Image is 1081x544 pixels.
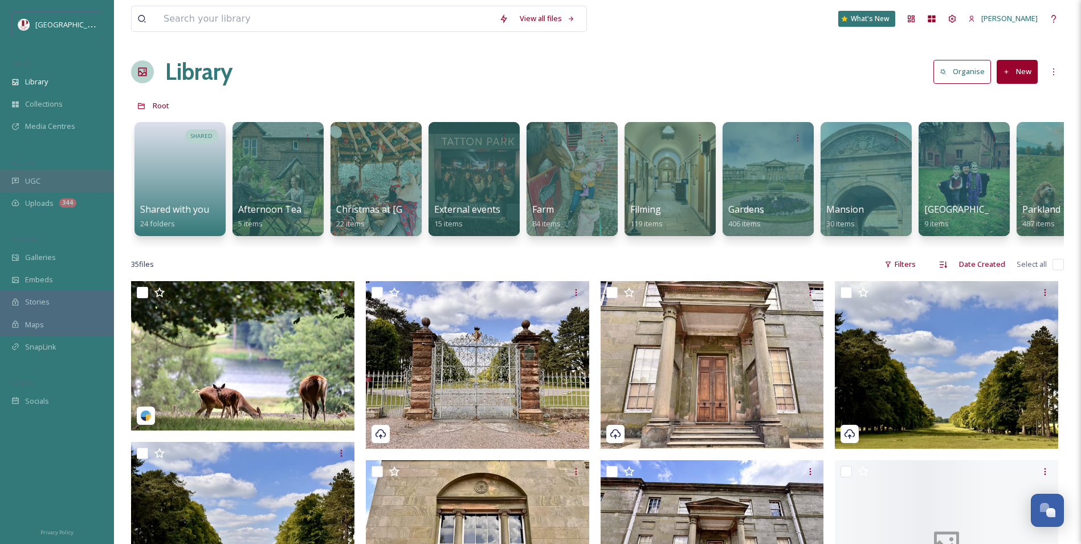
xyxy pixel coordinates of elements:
span: Embeds [25,274,53,285]
span: Farm [532,203,554,216]
span: External events [434,203,500,216]
span: UGC [25,176,40,186]
span: 22 items [336,218,365,229]
span: Select all [1017,259,1047,270]
span: SOCIALS [11,378,34,387]
span: 9 items [924,218,949,229]
img: snapsea-logo.png [140,410,152,421]
span: Socials [25,396,49,407]
img: aizawildlife-18020156243727616.jpeg [131,281,354,431]
span: COLLECT [11,158,36,167]
span: 35 file s [131,259,154,270]
img: Photo 19-05-2025, 14 55 25.jpg [366,281,589,449]
a: Privacy Policy [40,525,74,538]
span: Root [153,100,169,111]
span: 15 items [434,218,463,229]
button: Organise [933,60,991,83]
a: View all files [514,7,581,30]
span: 119 items [630,218,663,229]
a: [GEOGRAPHIC_DATA]9 items [924,204,1016,229]
span: Galleries [25,252,56,263]
span: 30 items [826,218,855,229]
span: Uploads [25,198,54,209]
span: [GEOGRAPHIC_DATA] [924,203,1016,216]
span: Privacy Policy [40,529,74,536]
span: 24 folders [140,218,175,229]
img: Photo 19-05-2025, 14 55 57.jpg [835,281,1058,449]
span: 406 items [728,218,761,229]
span: Gardens [728,203,764,216]
span: [GEOGRAPHIC_DATA] [35,19,108,30]
span: [PERSON_NAME] [981,13,1038,23]
span: Media Centres [25,121,75,132]
span: Afternoon Tea [238,203,301,216]
a: What's New [838,11,895,27]
div: Date Created [953,253,1011,275]
a: External events15 items [434,204,500,229]
span: Maps [25,319,44,330]
div: 344 [59,198,76,208]
a: Gardens406 items [728,204,764,229]
span: MEDIA [11,59,31,67]
span: Christmas at [GEOGRAPHIC_DATA] [336,203,484,216]
a: Filming119 items [630,204,663,229]
input: Search your library [158,6,493,31]
span: Stories [25,297,50,307]
span: Filming [630,203,661,216]
img: download%20(5).png [18,19,30,30]
a: Library [165,55,232,89]
a: Organise [933,60,997,83]
a: Parkland487 items [1022,204,1060,229]
span: Mansion [826,203,864,216]
span: 487 items [1022,218,1055,229]
a: Root [153,99,169,112]
img: Photo 19-05-2025, 14 55 10.jpg [601,281,824,449]
button: Open Chat [1031,494,1064,527]
div: Filters [879,253,921,275]
a: Afternoon Tea5 items [238,204,301,229]
span: 84 items [532,218,561,229]
button: New [997,60,1038,83]
span: SnapLink [25,342,56,352]
span: Parkland [1022,203,1060,216]
span: Shared with you [140,203,209,216]
a: SHAREDShared with you24 folders [131,116,229,236]
a: Mansion30 items [826,204,864,229]
span: Library [25,76,48,87]
a: Christmas at [GEOGRAPHIC_DATA]22 items [336,204,484,229]
a: [PERSON_NAME] [962,7,1043,30]
span: WIDGETS [11,234,38,243]
a: Farm84 items [532,204,561,229]
span: Collections [25,99,63,109]
span: 5 items [238,218,263,229]
span: SHARED [191,132,213,140]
